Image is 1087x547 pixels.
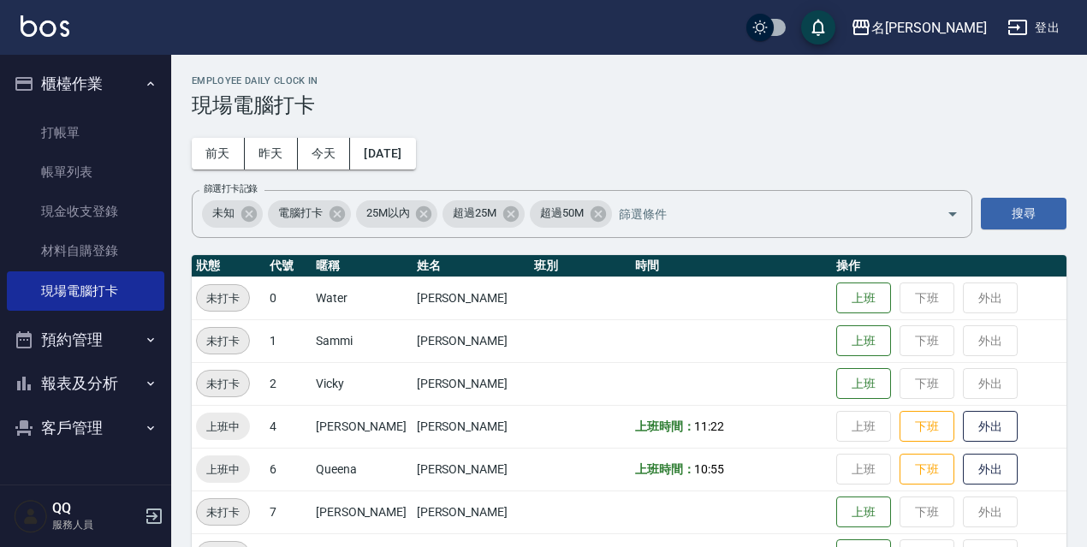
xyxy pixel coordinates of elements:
button: 外出 [963,454,1018,485]
button: 櫃檯作業 [7,62,164,106]
span: 上班中 [196,418,250,436]
button: 預約管理 [7,318,164,362]
img: Person [14,499,48,533]
button: 昨天 [245,138,298,169]
a: 材料自購登錄 [7,231,164,271]
a: 帳單列表 [7,152,164,192]
th: 暱稱 [312,255,413,277]
h2: Employee Daily Clock In [192,75,1066,86]
td: [PERSON_NAME] [413,319,530,362]
span: 電腦打卡 [268,205,333,222]
div: 25M以內 [356,200,438,228]
label: 篩選打卡記錄 [204,182,258,195]
td: 1 [265,319,312,362]
td: [PERSON_NAME] [413,405,530,448]
td: [PERSON_NAME] [413,491,530,533]
button: 下班 [900,454,954,485]
span: 10:55 [694,462,724,476]
b: 上班時間： [635,462,695,476]
th: 代號 [265,255,312,277]
button: [DATE] [350,138,415,169]
span: 未打卡 [197,503,249,521]
span: 未知 [202,205,245,222]
b: 上班時間： [635,419,695,433]
div: 未知 [202,200,263,228]
h3: 現場電腦打卡 [192,93,1066,117]
th: 狀態 [192,255,265,277]
th: 姓名 [413,255,530,277]
button: 名[PERSON_NAME] [844,10,994,45]
td: 6 [265,448,312,491]
td: [PERSON_NAME] [413,448,530,491]
div: 超過25M [443,200,525,228]
button: 上班 [836,496,891,528]
span: 未打卡 [197,332,249,350]
button: 上班 [836,325,891,357]
span: 未打卡 [197,289,249,307]
button: save [801,10,835,45]
button: 下班 [900,411,954,443]
th: 操作 [832,255,1066,277]
button: Open [939,200,966,228]
td: [PERSON_NAME] [312,405,413,448]
td: Water [312,276,413,319]
button: 今天 [298,138,351,169]
div: 超過50M [530,200,612,228]
button: 上班 [836,282,891,314]
span: 上班中 [196,461,250,479]
span: 11:22 [694,419,724,433]
td: 7 [265,491,312,533]
td: [PERSON_NAME] [312,491,413,533]
div: 電腦打卡 [268,200,351,228]
td: 2 [265,362,312,405]
span: 未打卡 [197,375,249,393]
div: 名[PERSON_NAME] [871,17,987,39]
td: 4 [265,405,312,448]
span: 超過25M [443,205,507,222]
span: 超過50M [530,205,594,222]
th: 班別 [530,255,631,277]
td: Sammi [312,319,413,362]
button: 外出 [963,411,1018,443]
button: 搜尋 [981,198,1066,229]
td: Vicky [312,362,413,405]
a: 現場電腦打卡 [7,271,164,311]
img: Logo [21,15,69,37]
input: 篩選條件 [615,199,917,229]
a: 現金收支登錄 [7,192,164,231]
td: Queena [312,448,413,491]
button: 客戶管理 [7,406,164,450]
button: 上班 [836,368,891,400]
h5: QQ [52,500,140,517]
th: 時間 [631,255,833,277]
p: 服務人員 [52,517,140,532]
button: 報表及分析 [7,361,164,406]
td: [PERSON_NAME] [413,362,530,405]
button: 登出 [1001,12,1066,44]
span: 25M以內 [356,205,420,222]
td: [PERSON_NAME] [413,276,530,319]
a: 打帳單 [7,113,164,152]
button: 前天 [192,138,245,169]
td: 0 [265,276,312,319]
